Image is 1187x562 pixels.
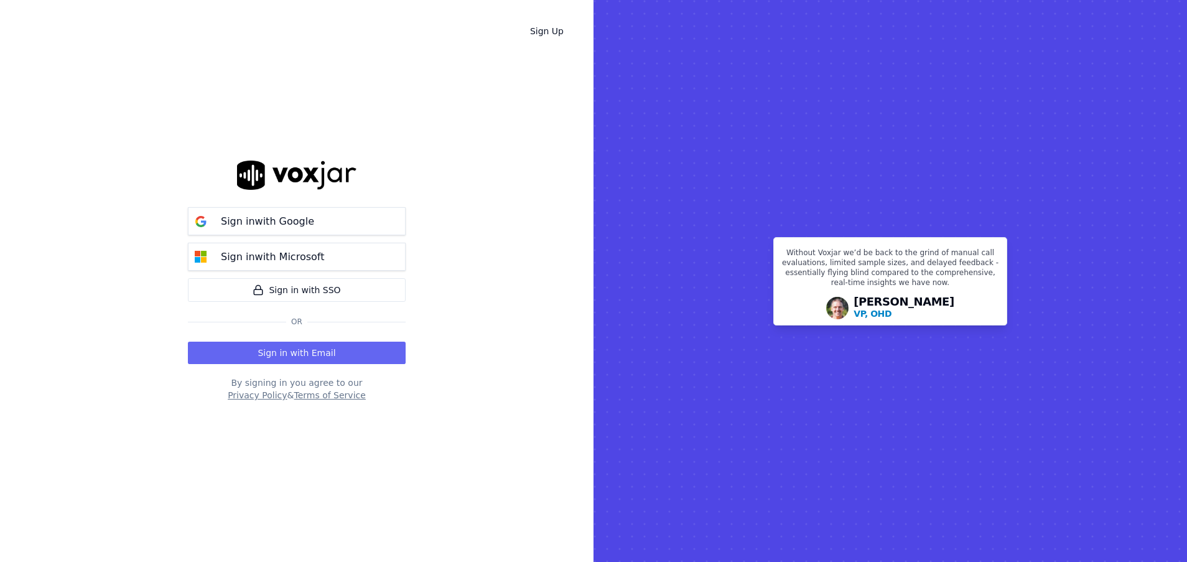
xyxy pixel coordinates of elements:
[188,342,406,364] button: Sign in with Email
[188,207,406,235] button: Sign inwith Google
[221,214,314,229] p: Sign in with Google
[286,317,307,327] span: Or
[781,248,999,293] p: Without Voxjar we’d be back to the grind of manual call evaluations, limited sample sizes, and de...
[221,250,324,265] p: Sign in with Microsoft
[854,296,954,320] div: [PERSON_NAME]
[188,243,406,271] button: Sign inwith Microsoft
[237,161,356,190] img: logo
[189,209,213,234] img: google Sign in button
[294,389,365,401] button: Terms of Service
[520,20,574,42] a: Sign Up
[188,377,406,401] div: By signing in you agree to our &
[189,245,213,269] img: microsoft Sign in button
[228,389,287,401] button: Privacy Policy
[188,278,406,302] a: Sign in with SSO
[826,297,849,319] img: Avatar
[854,307,891,320] p: VP, OHD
